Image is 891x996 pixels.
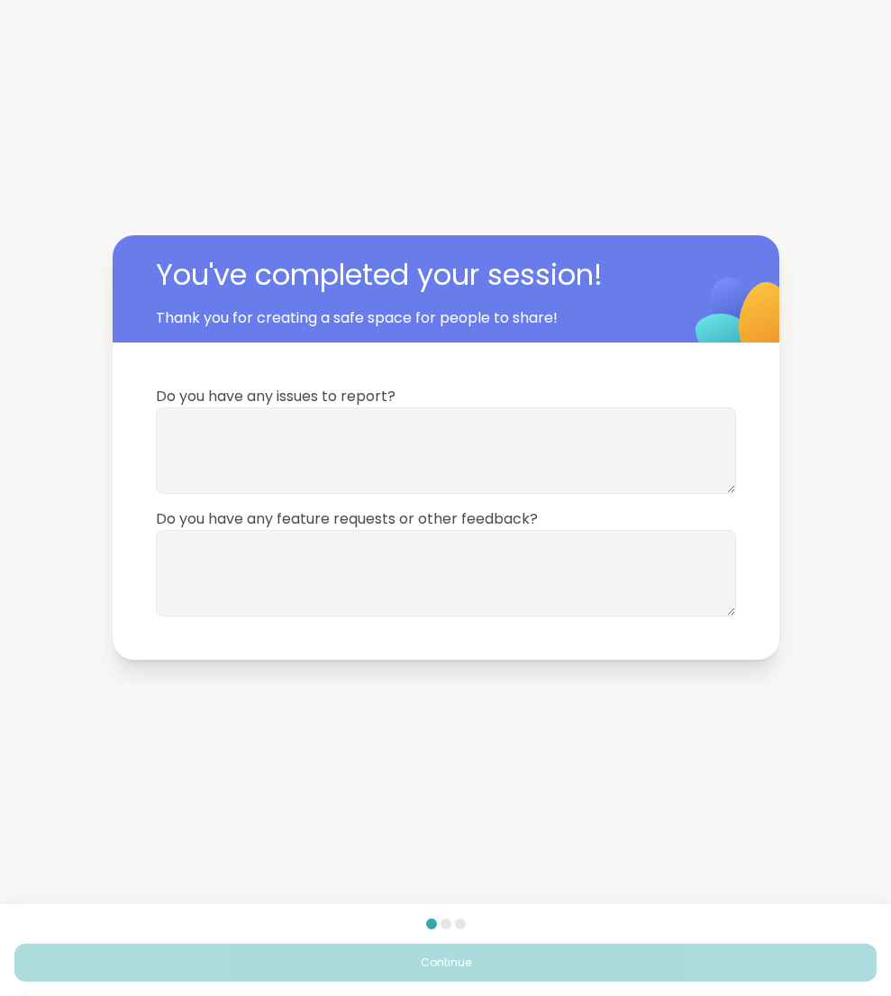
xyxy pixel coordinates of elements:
[156,253,678,297] span: You've completed your session!
[156,386,736,407] span: Do you have any issues to report?
[653,231,832,410] img: ShareWell Logomark
[421,955,471,971] span: Continue
[14,944,877,982] button: Continue
[156,508,736,530] span: Do you have any feature requests or other feedback?
[156,307,651,329] span: Thank you for creating a safe space for people to share!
